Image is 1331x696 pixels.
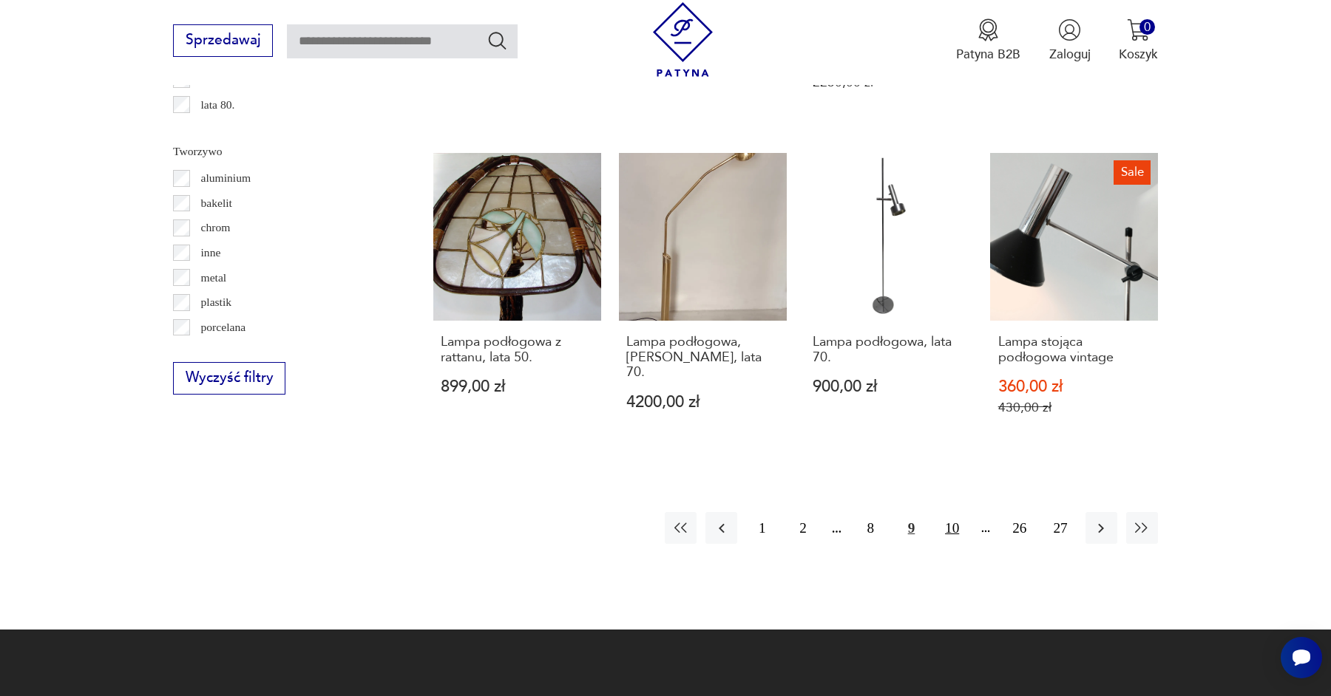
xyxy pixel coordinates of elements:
p: 900,00 zł [813,379,965,395]
button: Patyna B2B [956,18,1020,63]
img: Patyna - sklep z meblami i dekoracjami vintage [646,2,720,77]
img: Ikona medalu [977,18,1000,41]
p: luksusowo [201,120,251,139]
h3: Lampa podłogowa, [PERSON_NAME], lata 70. [626,335,779,380]
a: Lampa podłogowa, F. Schultz, lata 70.Lampa podłogowa, [PERSON_NAME], lata 70.4200,00 zł [619,153,787,450]
p: inne [201,243,221,262]
p: Koszyk [1119,46,1158,63]
p: porcelana [201,318,246,337]
iframe: Smartsupp widget button [1281,637,1322,678]
h3: Lampa podłogowa z rattanu, lata 50. [441,335,593,365]
button: Zaloguj [1049,18,1091,63]
button: 0Koszyk [1119,18,1158,63]
p: 899,00 zł [441,379,593,395]
button: 27 [1044,512,1076,544]
button: 8 [855,512,887,544]
p: 2250,00 zł [813,75,965,90]
button: 1 [746,512,778,544]
p: plastik [201,293,232,312]
img: Ikona koszyka [1127,18,1150,41]
p: Patyna B2B [956,46,1020,63]
a: Lampa podłogowa z rattanu, lata 50.Lampa podłogowa z rattanu, lata 50.899,00 zł [433,153,601,450]
a: Lampa podłogowa, lata 70.Lampa podłogowa, lata 70.900,00 zł [805,153,972,450]
img: Ikonka użytkownika [1058,18,1081,41]
button: 9 [895,512,927,544]
button: Szukaj [487,30,508,51]
p: Zaloguj [1049,46,1091,63]
a: Sprzedawaj [173,35,273,47]
h3: Lampa podłogowa, lata 70. [813,335,965,365]
p: 4200,00 zł [626,395,779,410]
p: lata 80. [201,95,235,115]
button: Sprzedawaj [173,24,273,57]
button: 26 [1003,512,1035,544]
a: Ikona medaluPatyna B2B [956,18,1020,63]
button: 2 [788,512,819,544]
p: bakelit [201,194,232,213]
p: 430,00 zł [998,400,1151,415]
button: 10 [936,512,968,544]
div: 0 [1139,19,1155,35]
a: SaleLampa stojąca podłogowa vintageLampa stojąca podłogowa vintage360,00 zł430,00 zł [990,153,1158,450]
p: chrom [201,218,231,237]
p: Tworzywo [173,142,390,161]
p: aluminium [201,168,251,188]
button: Wyczyść filtry [173,362,285,395]
p: 360,00 zł [998,379,1151,395]
h3: Lampa stojąca podłogowa vintage [998,335,1151,365]
p: metal [201,268,227,287]
p: porcelit [201,342,237,361]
